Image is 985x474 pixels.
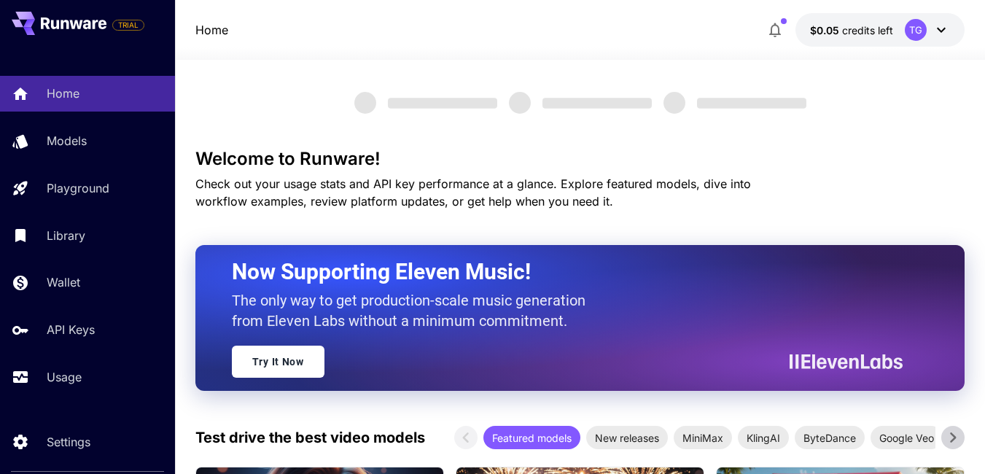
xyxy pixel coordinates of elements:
[586,426,668,449] div: New releases
[674,430,732,446] span: MiniMax
[483,430,580,446] span: Featured models
[810,24,842,36] span: $0.05
[47,179,109,197] p: Playground
[232,258,892,286] h2: Now Supporting Eleven Music!
[47,132,87,149] p: Models
[47,368,82,386] p: Usage
[810,23,893,38] div: $0.05
[195,176,751,209] span: Check out your usage stats and API key performance at a glance. Explore featured models, dive int...
[871,430,943,446] span: Google Veo
[232,346,324,378] a: Try It Now
[674,426,732,449] div: MiniMax
[195,427,425,448] p: Test drive the best video models
[842,24,893,36] span: credits left
[232,290,596,331] p: The only way to get production-scale music generation from Eleven Labs without a minimum commitment.
[586,430,668,446] span: New releases
[47,273,80,291] p: Wallet
[795,426,865,449] div: ByteDance
[795,430,865,446] span: ByteDance
[871,426,943,449] div: Google Veo
[195,21,228,39] a: Home
[47,321,95,338] p: API Keys
[195,21,228,39] nav: breadcrumb
[195,149,965,169] h3: Welcome to Runware!
[905,19,927,41] div: TG
[738,430,789,446] span: KlingAI
[795,13,965,47] button: $0.05TG
[47,433,90,451] p: Settings
[112,16,144,34] span: Add your payment card to enable full platform functionality.
[47,227,85,244] p: Library
[113,20,144,31] span: TRIAL
[483,426,580,449] div: Featured models
[738,426,789,449] div: KlingAI
[47,85,79,102] p: Home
